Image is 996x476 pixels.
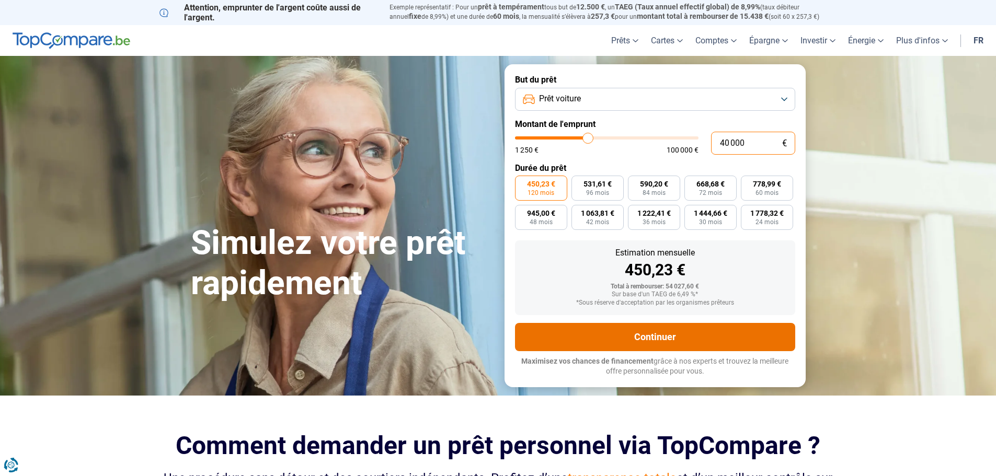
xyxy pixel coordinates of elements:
[539,93,581,105] span: Prêt voiture
[478,3,544,11] span: prêt à tempérament
[515,163,795,173] label: Durée du prêt
[586,219,609,225] span: 42 mois
[890,25,954,56] a: Plus d'infos
[523,283,787,291] div: Total à rembourser: 54 027,60 €
[583,180,612,188] span: 531,61 €
[581,210,614,217] span: 1 063,81 €
[782,139,787,148] span: €
[528,190,554,196] span: 120 mois
[515,75,795,85] label: But du prêt
[390,3,837,21] p: Exemple représentatif : Pour un tous but de , un (taux débiteur annuel de 8,99%) et une durée de ...
[530,219,553,225] span: 48 mois
[615,3,760,11] span: TAEG (Taux annuel effectif global) de 8,99%
[699,219,722,225] span: 30 mois
[637,210,671,217] span: 1 222,41 €
[643,219,666,225] span: 36 mois
[743,25,794,56] a: Épargne
[645,25,689,56] a: Cartes
[667,146,699,154] span: 100 000 €
[794,25,842,56] a: Investir
[699,190,722,196] span: 72 mois
[967,25,990,56] a: fr
[521,357,654,365] span: Maximisez vos chances de financement
[527,180,555,188] span: 450,23 €
[515,119,795,129] label: Montant de l'emprunt
[515,88,795,111] button: Prêt voiture
[515,356,795,377] p: grâce à nos experts et trouvez la meilleure offre personnalisée pour vous.
[753,180,781,188] span: 778,99 €
[515,323,795,351] button: Continuer
[576,3,605,11] span: 12.500 €
[750,210,784,217] span: 1 778,32 €
[515,146,539,154] span: 1 250 €
[523,299,787,307] div: *Sous réserve d'acceptation par les organismes prêteurs
[591,12,615,20] span: 257,3 €
[755,219,779,225] span: 24 mois
[755,190,779,196] span: 60 mois
[523,249,787,257] div: Estimation mensuelle
[689,25,743,56] a: Comptes
[523,291,787,298] div: Sur base d'un TAEG de 6,49 %*
[640,180,668,188] span: 590,20 €
[605,25,645,56] a: Prêts
[637,12,769,20] span: montant total à rembourser de 15.438 €
[527,210,555,217] span: 945,00 €
[191,223,492,304] h1: Simulez votre prêt rapidement
[696,180,725,188] span: 668,68 €
[523,262,787,278] div: 450,23 €
[409,12,421,20] span: fixe
[643,190,666,196] span: 84 mois
[159,431,837,460] h2: Comment demander un prêt personnel via TopCompare ?
[159,3,377,22] p: Attention, emprunter de l'argent coûte aussi de l'argent.
[842,25,890,56] a: Énergie
[493,12,519,20] span: 60 mois
[13,32,130,49] img: TopCompare
[694,210,727,217] span: 1 444,66 €
[586,190,609,196] span: 96 mois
